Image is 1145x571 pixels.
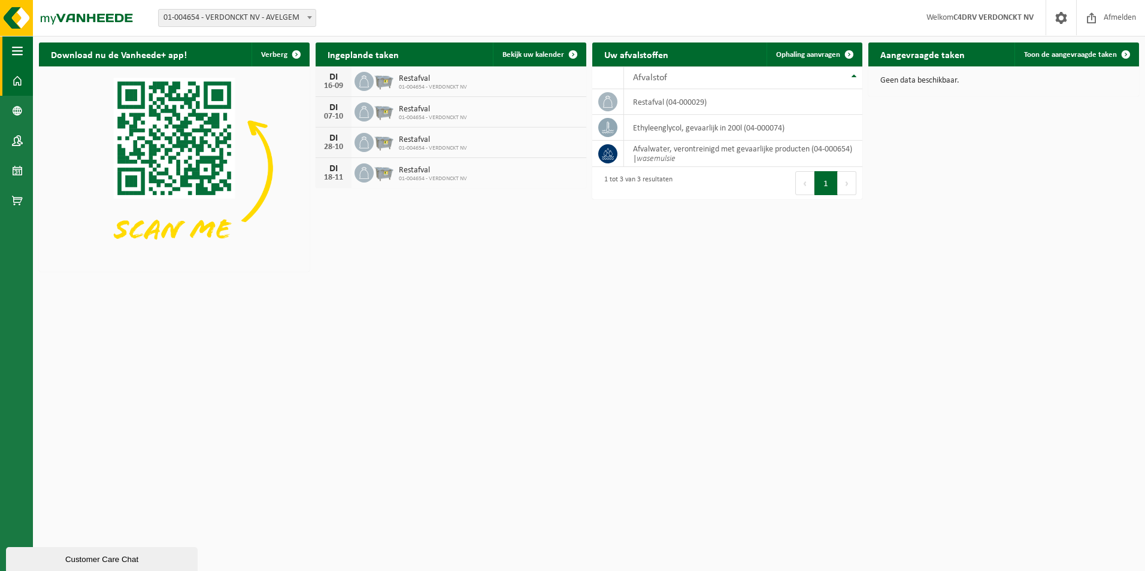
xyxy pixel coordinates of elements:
[493,42,585,66] a: Bekijk uw kalender
[39,42,199,66] h2: Download nu de Vanheede+ app!
[953,13,1034,22] strong: C4DRV VERDONCKT NV
[399,84,467,91] span: 01-004654 - VERDONCKT NV
[322,143,346,151] div: 28-10
[399,74,467,84] span: Restafval
[322,133,346,143] div: DI
[399,114,467,122] span: 01-004654 - VERDONCKT NV
[322,164,346,174] div: DI
[158,9,316,27] span: 01-004654 - VERDONCKT NV - AVELGEM
[1014,42,1138,66] a: Toon de aangevraagde taken
[374,101,394,121] img: WB-2500-GAL-GY-01
[795,171,814,195] button: Previous
[399,175,467,183] span: 01-004654 - VERDONCKT NV
[633,73,667,83] span: Afvalstof
[322,113,346,121] div: 07-10
[624,115,863,141] td: ethyleenglycol, gevaarlijk in 200l (04-000074)
[6,545,200,571] iframe: chat widget
[399,145,467,152] span: 01-004654 - VERDONCKT NV
[316,42,411,66] h2: Ingeplande taken
[399,166,467,175] span: Restafval
[399,105,467,114] span: Restafval
[637,154,676,163] i: wasemulsie
[502,51,564,59] span: Bekijk uw kalender
[399,135,467,145] span: Restafval
[322,72,346,82] div: DI
[838,171,856,195] button: Next
[374,162,394,182] img: WB-2500-GAL-GY-01
[322,174,346,182] div: 18-11
[598,170,673,196] div: 1 tot 3 van 3 resultaten
[374,70,394,90] img: WB-2500-GAL-GY-01
[261,51,287,59] span: Verberg
[624,141,863,167] td: afvalwater, verontreinigd met gevaarlijke producten (04-000654) |
[868,42,977,66] h2: Aangevraagde taken
[39,66,310,269] img: Download de VHEPlus App
[322,82,346,90] div: 16-09
[374,131,394,151] img: WB-2500-GAL-GY-01
[252,42,308,66] button: Verberg
[814,171,838,195] button: 1
[776,51,840,59] span: Ophaling aanvragen
[880,77,1127,85] p: Geen data beschikbaar.
[159,10,316,26] span: 01-004654 - VERDONCKT NV - AVELGEM
[322,103,346,113] div: DI
[767,42,861,66] a: Ophaling aanvragen
[624,89,863,115] td: restafval (04-000029)
[1024,51,1117,59] span: Toon de aangevraagde taken
[592,42,680,66] h2: Uw afvalstoffen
